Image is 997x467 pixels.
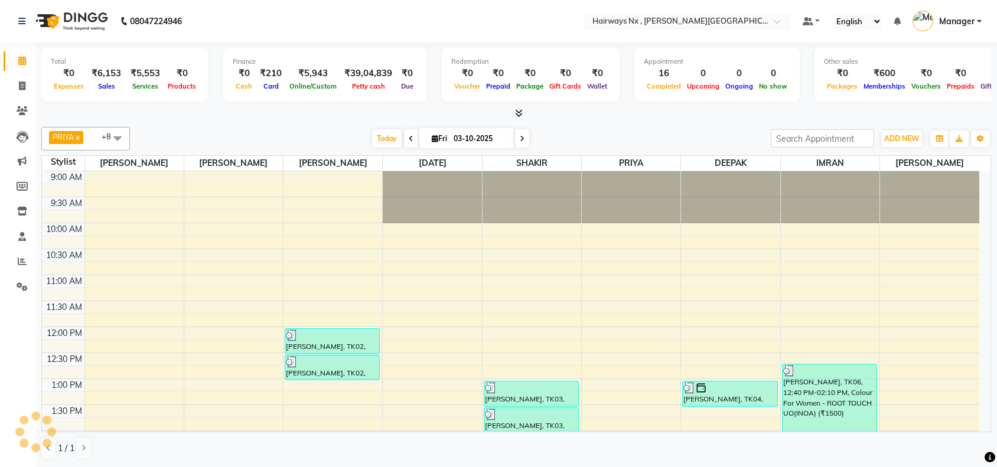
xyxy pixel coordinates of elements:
[349,82,388,90] span: Petty cash
[58,442,74,455] span: 1 / 1
[584,67,610,80] div: ₹0
[48,171,84,184] div: 9:00 AM
[184,156,283,171] span: [PERSON_NAME]
[451,57,610,67] div: Redemption
[513,67,546,80] div: ₹0
[383,156,481,171] span: [DATE]
[824,67,861,80] div: ₹0
[42,156,84,168] div: Stylist
[398,82,416,90] span: Due
[684,67,722,80] div: 0
[286,82,340,90] span: Online/Custom
[513,82,546,90] span: Package
[582,156,680,171] span: PRIYA
[483,82,513,90] span: Prepaid
[44,223,84,236] div: 10:00 AM
[285,355,379,380] div: [PERSON_NAME], TK02, 12:30 PM-01:00 PM, MEN HAIR - REGULAR SHAVE/TRIM
[771,129,874,148] input: Search Appointment
[44,275,84,288] div: 11:00 AM
[451,82,483,90] span: Voucher
[944,82,978,90] span: Prepaids
[48,197,84,210] div: 9:30 AM
[49,431,84,443] div: 2:00 PM
[49,379,84,391] div: 1:00 PM
[722,82,756,90] span: Ongoing
[284,156,382,171] span: [PERSON_NAME]
[286,67,340,80] div: ₹5,943
[51,67,87,80] div: ₹0
[30,5,111,38] img: logo
[722,67,756,80] div: 0
[44,249,84,262] div: 10:30 AM
[644,57,790,67] div: Appointment
[880,156,979,171] span: [PERSON_NAME]
[85,156,184,171] span: [PERSON_NAME]
[908,67,944,80] div: ₹0
[484,408,578,432] div: [PERSON_NAME], TK03, 01:30 PM-02:00 PM, MEN HAIR - REGULAR SHAVE/TRIM
[483,156,581,171] span: SHAKIR
[884,134,919,143] span: ADD NEW
[681,156,780,171] span: DEEPAK
[881,130,922,147] button: ADD NEW
[285,329,379,354] div: [PERSON_NAME], TK02, 12:00 PM-12:30 PM, MEN HAIR - HAIR CUT WITH SENIOR STYLIST
[584,82,610,90] span: Wallet
[429,134,450,143] span: Fri
[683,381,777,406] div: [PERSON_NAME], TK04, 01:00 PM-01:30 PM, MEN HAIR - HAIR CUT
[233,57,418,67] div: Finance
[165,67,199,80] div: ₹0
[397,67,418,80] div: ₹0
[913,11,933,31] img: Manager
[51,82,87,90] span: Expenses
[233,67,255,80] div: ₹0
[74,132,80,142] a: x
[51,57,199,67] div: Total
[49,405,84,417] div: 1:30 PM
[644,82,684,90] span: Completed
[783,364,877,441] div: [PERSON_NAME], TK06, 12:40 PM-02:10 PM, Colour For Women - ROOT TOUCH UO(INOA) (₹1500)
[781,156,879,171] span: IMRAN
[102,132,120,141] span: +8
[260,82,282,90] span: Card
[44,301,84,313] div: 11:30 AM
[53,132,74,142] span: PRIYA
[255,67,286,80] div: ₹210
[939,15,975,28] span: Manager
[861,82,908,90] span: Memberships
[861,67,908,80] div: ₹600
[484,381,578,406] div: [PERSON_NAME], TK03, 01:00 PM-01:30 PM, MEN HAIR - HAIR CUT WITH MASTER STYLIST
[126,67,165,80] div: ₹5,553
[546,82,584,90] span: Gift Cards
[87,67,126,80] div: ₹6,153
[44,353,84,365] div: 12:30 PM
[372,129,402,148] span: Today
[944,67,978,80] div: ₹0
[644,67,684,80] div: 16
[129,82,161,90] span: Services
[95,82,118,90] span: Sales
[546,67,584,80] div: ₹0
[165,82,199,90] span: Products
[483,67,513,80] div: ₹0
[44,327,84,339] div: 12:00 PM
[130,5,182,38] b: 08047224946
[233,82,255,90] span: Cash
[756,67,790,80] div: 0
[824,82,861,90] span: Packages
[451,67,483,80] div: ₹0
[756,82,790,90] span: No show
[340,67,397,80] div: ₹39,04,839
[450,130,509,148] input: 2025-10-03
[908,82,944,90] span: Vouchers
[684,82,722,90] span: Upcoming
